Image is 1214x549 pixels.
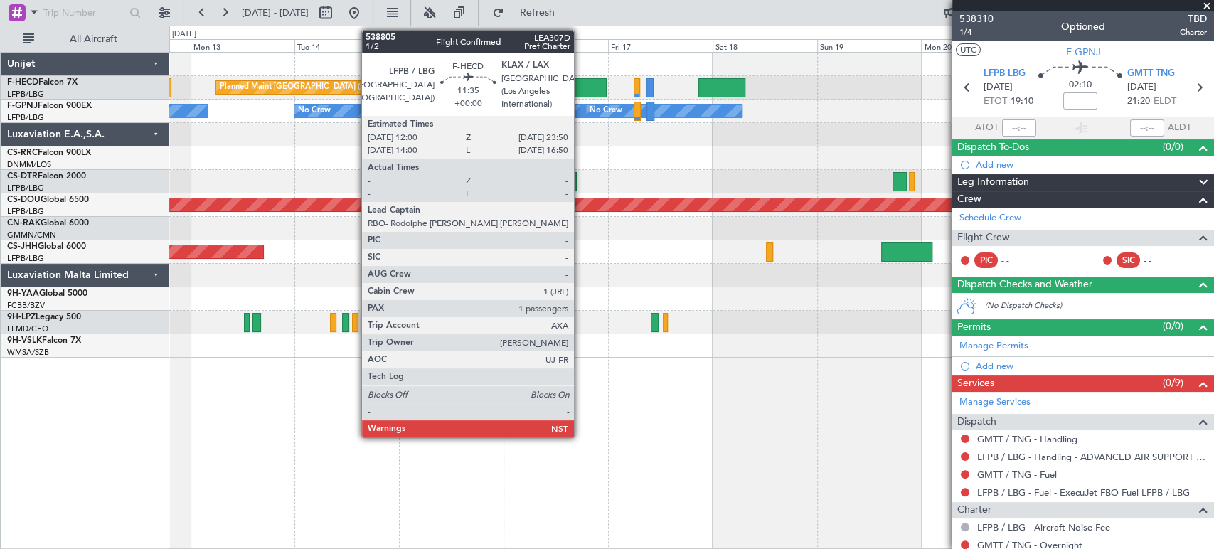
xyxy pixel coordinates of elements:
a: CS-RRCFalcon 900LX [7,149,91,157]
span: CS-JHH [7,242,38,251]
span: 1/4 [959,26,994,38]
div: Tue 14 [294,39,399,52]
a: GMTT / TNG - Fuel [977,469,1057,481]
span: F-HECD [7,78,38,87]
a: CN-RAKGlobal 6000 [7,219,89,228]
div: Mon 20 [921,39,1026,52]
a: Schedule Crew [959,211,1021,225]
a: LFPB/LBG [7,89,44,100]
a: DNMM/LOS [7,159,51,170]
span: (0/9) [1163,375,1183,390]
div: Sat 18 [713,39,817,52]
a: Manage Permits [959,339,1028,353]
a: 9H-VSLKFalcon 7X [7,336,81,345]
span: Services [957,375,994,392]
span: CS-DOU [7,196,41,204]
div: Thu 16 [504,39,608,52]
span: Refresh [507,8,567,18]
span: 9H-YAA [7,289,39,298]
div: PIC [974,252,998,268]
span: F-GPNJ [1066,45,1101,60]
div: Wed 15 [399,39,504,52]
span: Dispatch [957,414,996,430]
span: Charter [957,502,991,518]
div: [DATE] [172,28,196,41]
a: WMSA/SZB [7,347,49,358]
div: Planned Maint [GEOGRAPHIC_DATA] ([GEOGRAPHIC_DATA]) [220,77,444,98]
div: No Crew [590,100,622,122]
a: CS-DOUGlobal 6500 [7,196,89,204]
a: LFPB / LBG - Fuel - ExecuJet FBO Fuel LFPB / LBG [977,486,1190,499]
span: ELDT [1154,95,1176,109]
button: All Aircraft [16,28,154,50]
div: Add new [976,159,1207,171]
span: 02:10 [1069,78,1092,92]
span: (0/0) [1163,319,1183,334]
span: TBD [1180,11,1207,26]
a: GMMN/CMN [7,230,56,240]
div: Sun 19 [817,39,922,52]
a: LFPB / LBG - Aircraft Noise Fee [977,521,1110,533]
a: FCBB/BZV [7,300,45,311]
a: LFPB/LBG [7,253,44,264]
a: 9H-YAAGlobal 5000 [7,289,87,298]
span: GMTT TNG [1127,67,1175,81]
span: 21:20 [1127,95,1150,109]
span: [DATE] [984,80,1013,95]
span: Flight Crew [957,230,1010,246]
button: Refresh [486,1,571,24]
span: 9H-VSLK [7,336,42,345]
span: All Aircraft [37,34,150,44]
a: F-GPNJFalcon 900EX [7,102,92,110]
span: CN-RAK [7,219,41,228]
input: Trip Number [43,2,125,23]
span: ETOT [984,95,1007,109]
div: Add new [976,360,1207,372]
span: Permits [957,319,991,336]
div: (No Dispatch Checks) [985,300,1214,315]
span: [DATE] - [DATE] [242,6,309,19]
span: CS-RRC [7,149,38,157]
span: [DATE] [1127,80,1156,95]
div: Fri 17 [608,39,713,52]
div: - - [1001,254,1033,267]
div: - - [1144,254,1176,267]
span: Crew [957,191,981,208]
button: UTC [956,43,981,56]
a: GMTT / TNG - Handling [977,433,1077,445]
span: ALDT [1168,121,1191,135]
div: Optioned [1061,19,1105,34]
a: LFMD/CEQ [7,324,48,334]
span: F-GPNJ [7,102,38,110]
a: LFPB / LBG - Handling - ADVANCED AIR SUPPORT LFPB [977,451,1207,463]
div: No Crew [298,100,331,122]
span: 19:10 [1011,95,1033,109]
div: Mon 13 [191,39,295,52]
a: 9H-LPZLegacy 500 [7,313,81,321]
a: LFPB/LBG [7,206,44,217]
a: Manage Services [959,395,1031,410]
div: SIC [1117,252,1140,268]
span: 9H-LPZ [7,313,36,321]
span: LFPB LBG [984,67,1026,81]
a: CS-DTRFalcon 2000 [7,172,86,181]
a: LFPB/LBG [7,112,44,123]
span: 538310 [959,11,994,26]
span: CS-DTR [7,172,38,181]
span: ATOT [975,121,999,135]
a: F-HECDFalcon 7X [7,78,78,87]
span: Dispatch Checks and Weather [957,277,1092,293]
span: Leg Information [957,174,1029,191]
span: Dispatch To-Dos [957,139,1029,156]
a: CS-JHHGlobal 6000 [7,242,86,251]
span: Charter [1180,26,1207,38]
span: (0/0) [1163,139,1183,154]
a: LFPB/LBG [7,183,44,193]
